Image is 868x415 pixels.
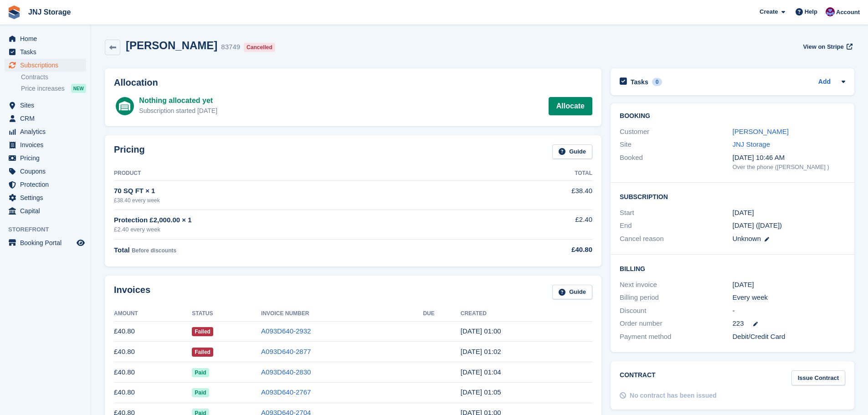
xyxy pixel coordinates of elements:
[192,388,209,397] span: Paid
[21,84,65,93] span: Price increases
[799,39,854,54] a: View on Stripe
[760,7,778,16] span: Create
[20,125,75,138] span: Analytics
[20,165,75,178] span: Coupons
[261,327,311,335] a: A093D640-2932
[20,59,75,72] span: Subscriptions
[114,307,192,321] th: Amount
[5,191,86,204] a: menu
[733,235,761,242] span: Unknown
[620,332,732,342] div: Payment method
[620,139,732,150] div: Site
[114,321,192,342] td: £40.80
[21,73,86,82] a: Contracts
[461,307,592,321] th: Created
[5,178,86,191] a: menu
[192,327,213,336] span: Failed
[552,144,592,159] a: Guide
[733,306,845,316] div: -
[25,5,74,20] a: JNJ Storage
[192,368,209,377] span: Paid
[5,165,86,178] a: menu
[733,140,770,148] a: JNJ Storage
[620,318,732,329] div: Order number
[620,306,732,316] div: Discount
[461,368,501,376] time: 2025-05-17 00:04:40 UTC
[126,39,217,51] h2: [PERSON_NAME]
[733,292,845,303] div: Every week
[803,42,843,51] span: View on Stripe
[20,32,75,45] span: Home
[5,99,86,112] a: menu
[620,264,845,273] h2: Billing
[192,307,261,321] th: Status
[5,59,86,72] a: menu
[114,215,491,225] div: Protection £2,000.00 × 1
[461,348,501,355] time: 2025-05-24 00:02:32 UTC
[620,192,845,201] h2: Subscription
[461,388,501,396] time: 2025-05-10 00:05:46 UTC
[261,388,311,396] a: A093D640-2767
[5,46,86,58] a: menu
[733,153,845,163] div: [DATE] 10:46 AM
[20,152,75,164] span: Pricing
[630,391,717,400] div: No contract has been issued
[261,348,311,355] a: A093D640-2877
[620,370,656,385] h2: Contract
[20,99,75,112] span: Sites
[791,370,845,385] a: Issue Contract
[20,46,75,58] span: Tasks
[114,186,491,196] div: 70 SQ FT × 1
[20,205,75,217] span: Capital
[733,332,845,342] div: Debit/Credit Card
[21,83,86,93] a: Price increases NEW
[5,236,86,249] a: menu
[805,7,817,16] span: Help
[5,138,86,151] a: menu
[491,210,592,239] td: £2.40
[423,307,460,321] th: Due
[620,280,732,290] div: Next invoice
[7,5,21,19] img: stora-icon-8386f47178a22dfd0bd8f6a31ec36ba5ce8667c1dd55bd0f319d3a0aa187defe.svg
[620,220,732,231] div: End
[132,247,176,254] span: Before discounts
[192,348,213,357] span: Failed
[244,43,275,52] div: Cancelled
[261,307,423,321] th: Invoice Number
[20,112,75,125] span: CRM
[826,7,835,16] img: Jonathan Scrase
[552,285,592,300] a: Guide
[139,95,217,106] div: Nothing allocated yet
[8,225,91,234] span: Storefront
[631,78,648,86] h2: Tasks
[114,196,491,205] div: £38.40 every week
[5,112,86,125] a: menu
[733,128,789,135] a: [PERSON_NAME]
[5,152,86,164] a: menu
[20,178,75,191] span: Protection
[652,78,663,86] div: 0
[114,285,150,300] h2: Invoices
[620,127,732,137] div: Customer
[5,125,86,138] a: menu
[221,42,240,52] div: 83749
[733,280,845,290] div: [DATE]
[733,221,782,229] span: [DATE] ([DATE])
[114,362,192,383] td: £40.80
[733,318,744,329] span: 223
[5,32,86,45] a: menu
[114,144,145,159] h2: Pricing
[114,225,491,234] div: £2.40 every week
[620,208,732,218] div: Start
[114,382,192,403] td: £40.80
[549,97,592,115] a: Allocate
[733,163,845,172] div: Over the phone ([PERSON_NAME] )
[114,166,491,181] th: Product
[620,113,845,120] h2: Booking
[620,234,732,244] div: Cancel reason
[20,236,75,249] span: Booking Portal
[114,342,192,362] td: £40.80
[5,205,86,217] a: menu
[261,368,311,376] a: A093D640-2830
[20,191,75,204] span: Settings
